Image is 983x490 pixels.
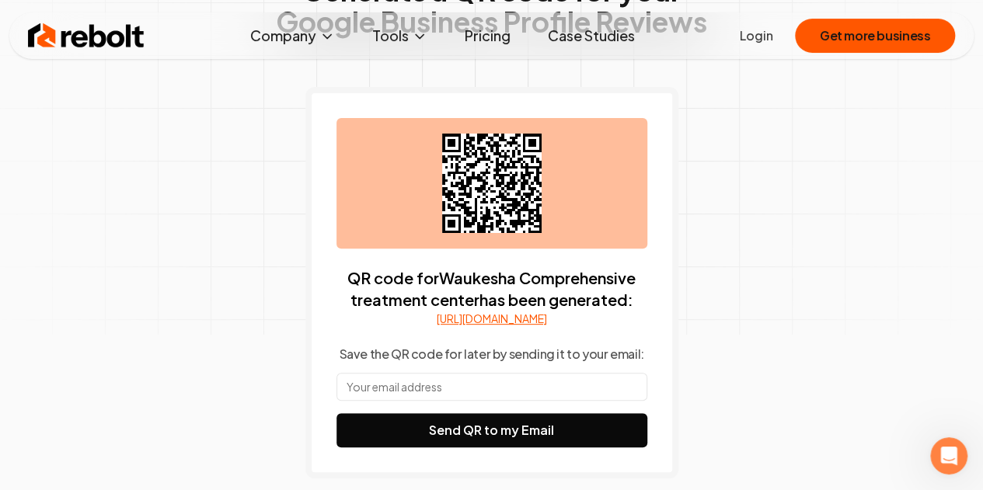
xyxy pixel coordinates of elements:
a: Login [740,26,773,45]
img: Rebolt Logo [28,20,145,51]
a: [URL][DOMAIN_NAME] [437,311,547,326]
button: Company [238,20,347,51]
iframe: Intercom live chat [930,437,967,474]
button: Get more business [795,19,955,53]
p: Save the QR code for later by sending it to your email: [339,345,643,363]
a: Case Studies [535,20,647,51]
p: QR code for Waukesha Comprehensive treatment center has been generated: [336,267,647,311]
button: Tools [360,20,440,51]
a: Pricing [452,20,523,51]
button: Send QR to my Email [336,413,647,447]
input: Your email address [336,373,647,401]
